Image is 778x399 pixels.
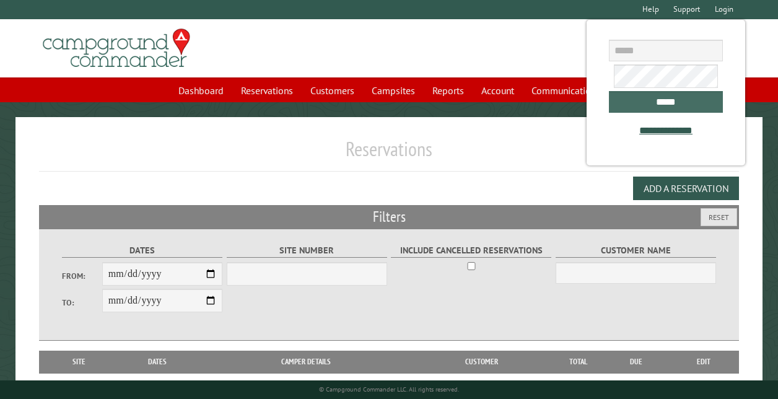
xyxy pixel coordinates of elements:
button: Add a Reservation [633,177,739,200]
a: Account [474,79,522,102]
button: Reset [701,208,737,226]
label: Customer Name [556,243,716,258]
th: Site [45,351,113,373]
th: Edit [669,351,740,373]
h2: Filters [39,205,739,229]
th: Total [554,351,603,373]
label: Site Number [227,243,387,258]
h1: Reservations [39,137,739,171]
a: Customers [303,79,362,102]
label: From: [62,270,102,282]
a: Reports [425,79,471,102]
th: Customer [410,351,554,373]
a: Dashboard [171,79,231,102]
a: Campsites [364,79,422,102]
a: Communications [524,79,608,102]
label: To: [62,297,102,309]
label: Dates [62,243,222,258]
th: Due [603,351,669,373]
th: Camper Details [202,351,409,373]
a: Reservations [234,79,300,102]
small: © Campground Commander LLC. All rights reserved. [319,385,459,393]
label: Include Cancelled Reservations [391,243,551,258]
th: Dates [113,351,202,373]
img: Campground Commander [39,24,194,72]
